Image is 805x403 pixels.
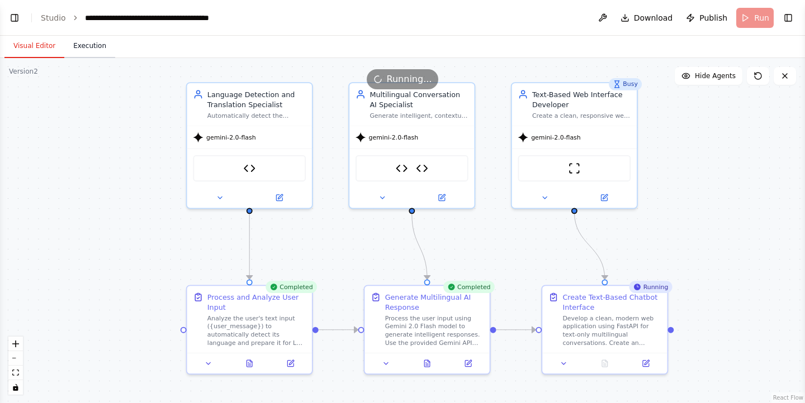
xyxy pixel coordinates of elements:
[443,281,495,293] div: Completed
[370,89,468,109] div: Multilingual Conversation AI Specialist
[64,35,115,58] button: Execution
[207,89,306,109] div: Language Detection and Translation Specialist
[370,112,468,120] div: Generate intelligent, contextual responses using Gemini LLM API that can respond in the user's or...
[206,133,256,142] span: gemini-2.0-flash
[186,82,313,209] div: Language Detection and Translation SpecialistAutomatically detect the language of incoming text m...
[773,395,803,401] a: React Flow attribution
[207,112,306,120] div: Automatically detect the language of incoming text messages and handle translation between langua...
[8,380,23,395] button: toggle interactivity
[319,325,358,335] g: Edge from 244f2f7b-4e6a-4709-93b3-a24387669774 to ef1f8897-f982-4c07-a5d4-cf4f21ec09d8
[496,325,536,335] g: Edge from ef1f8897-f982-4c07-a5d4-cf4f21ec09d8 to d797c801-ccab-4338-91ac-4a0cdb0d1e7c
[511,82,638,209] div: BusyText-Based Web Interface DeveloperCreate a clean, responsive web application with FastAPI bac...
[568,162,580,175] img: ScrapeWebsiteTool
[583,357,626,370] button: No output available
[369,133,419,142] span: gemini-2.0-flash
[244,214,254,279] g: Edge from 2361a30e-af08-4099-b0be-035d2ae0b18e to 244f2f7b-4e6a-4709-93b3-a24387669774
[250,191,308,204] button: Open in side panel
[562,314,661,347] div: Develop a clean, modern web application using FastAPI for text-only multilingual conversations. C...
[387,73,432,86] span: Running...
[629,281,672,293] div: Running
[9,67,38,76] div: Version 2
[41,13,66,22] a: Studio
[616,8,678,28] button: Download
[675,67,742,85] button: Hide Agents
[532,89,631,109] div: Text-Based Web Interface Developer
[699,12,727,23] span: Publish
[569,212,610,280] g: Edge from ed43a426-467a-4d14-8171-2935f145de5c to d797c801-ccab-4338-91ac-4a0cdb0d1e7c
[228,357,271,370] button: View output
[628,357,663,370] button: Open in side panel
[634,12,673,23] span: Download
[186,285,313,375] div: CompletedProcess and Analyze User InputAnalyze the user's text input ({user_message}) to automati...
[562,292,661,312] div: Create Text-Based Chatbot Interface
[396,162,408,175] img: Gemini LLM API Tool
[609,78,642,90] div: Busy
[273,357,307,370] button: Open in side panel
[207,292,306,312] div: Process and Analyze User Input
[8,337,23,395] div: React Flow controls
[207,314,306,347] div: Analyze the user's text input ({user_message}) to automatically detect its language and prepare i...
[413,191,471,204] button: Open in side panel
[575,191,633,204] button: Open in side panel
[416,162,428,175] img: Google Translate Tool
[8,351,23,366] button: zoom out
[41,12,211,23] nav: breadcrumb
[266,281,317,293] div: Completed
[8,337,23,351] button: zoom in
[407,214,432,279] g: Edge from 3ad2e3e4-0ba3-48c1-af1b-9562594861c6 to ef1f8897-f982-4c07-a5d4-cf4f21ec09d8
[385,292,484,312] div: Generate Multilingual AI Response
[8,366,23,380] button: fit view
[780,10,796,26] button: Show right sidebar
[243,162,255,175] img: Google Translate Tool
[4,35,64,58] button: Visual Editor
[532,112,631,120] div: Create a clean, responsive web application with FastAPI backend for text-only conversations, supp...
[7,10,22,26] button: Show left sidebar
[531,133,581,142] span: gemini-2.0-flash
[406,357,449,370] button: View output
[385,314,484,347] div: Process the user input using Gemini 2.0 Flash model to generate intelligent responses. Use the pr...
[348,82,475,209] div: Multilingual Conversation AI SpecialistGenerate intelligent, contextual responses using Gemini LL...
[681,8,732,28] button: Publish
[541,285,668,375] div: RunningCreate Text-Based Chatbot InterfaceDevelop a clean, modern web application using FastAPI f...
[695,71,736,80] span: Hide Agents
[451,357,485,370] button: Open in side panel
[364,285,491,375] div: CompletedGenerate Multilingual AI ResponseProcess the user input using Gemini 2.0 Flash model to ...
